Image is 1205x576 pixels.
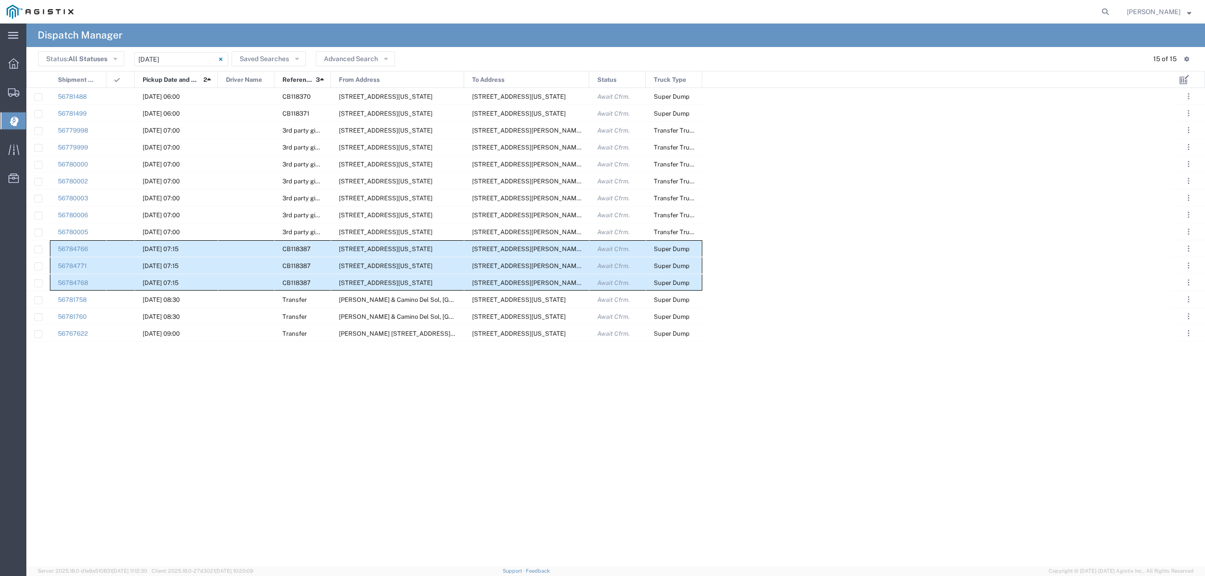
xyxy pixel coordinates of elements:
span: 09/11/2025, 07:00 [143,161,180,168]
span: Await Cfrm. [597,330,630,337]
span: 09/11/2025, 07:00 [143,178,180,185]
span: 176 Lozanos Rd,, New Castle, California, United States [472,178,617,185]
button: ... [1182,242,1195,255]
span: Await Cfrm. [597,296,630,303]
button: ... [1182,225,1195,238]
span: Transfer Truck [654,212,696,219]
span: Transfer Truck [654,144,696,151]
span: 780 Diamond Ave, Red Bluff, California, 96080, United States [339,279,433,286]
button: ... [1182,90,1195,103]
span: Await Cfrm. [597,262,630,269]
span: CB118370 [282,93,311,100]
a: 56781499 [58,110,87,117]
span: 176 Lozanos Rd,, New Castle, California, United States [472,229,617,236]
span: . . . [1188,125,1189,136]
span: . . . [1188,226,1189,237]
span: 09/11/2025, 07:00 [143,195,180,202]
span: Super Dump [654,245,690,252]
button: ... [1182,174,1195,188]
span: 3rd party giveaway [282,229,337,236]
span: Reference [282,71,313,88]
span: . . . [1188,277,1189,288]
span: Transfer [282,296,307,303]
span: 3rd party giveaway [282,178,337,185]
span: Server: 2025.18.0-d1e9a510831 [38,568,147,574]
span: 18703 Cambridge Rd, Anderson, California, 96007, United States [472,262,617,269]
span: 3417 Grantline Rd, Rancho Cordova, California, 95742, United States [339,110,433,117]
a: 56780003 [58,195,88,202]
span: 09/11/2025, 07:00 [143,229,180,236]
span: Transfer Truck [654,161,696,168]
span: Pickup Date and Time [143,71,200,88]
span: Await Cfrm. [597,178,630,185]
span: 4200 Cincinatti Ave, Rocklin, California, 95765, United States [339,127,433,134]
span: 3rd party giveaway [282,144,337,151]
span: Await Cfrm. [597,245,630,252]
span: Shipment No. [58,71,96,88]
span: CB118371 [282,110,309,117]
span: CB118387 [282,245,311,252]
span: Lorretta Ayala [1127,7,1181,17]
span: . . . [1188,294,1189,305]
a: 56781488 [58,93,87,100]
img: logo [7,5,73,19]
a: 56784768 [58,279,88,286]
span: . . . [1188,328,1189,339]
button: ... [1182,107,1195,120]
span: 4200 Cincinatti Ave, Rocklin, California, 95765, United States [339,212,433,219]
span: 176 Lozanos Rd,, New Castle, California, United States [472,144,617,151]
span: 09/11/2025, 07:15 [143,279,178,286]
span: 1851 Bell Ave, Sacramento, California, 95838, United States [472,93,566,100]
span: Await Cfrm. [597,279,630,286]
span: . . . [1188,91,1189,102]
button: ... [1182,310,1195,323]
span: 176 Lozanos Rd,, New Castle, California, United States [472,161,617,168]
span: Pacheco & Camino Del Sol, Bakersfield, California, United States [339,296,610,303]
span: 308 W Alluvial Ave, Clovis, California, 93611, United States [472,330,566,337]
span: [DATE] 10:20:09 [215,568,253,574]
span: 09/11/2025, 07:15 [143,262,178,269]
span: Super Dump [654,296,690,303]
span: 09/11/2025, 09:00 [143,330,180,337]
span: Pacheco & Camino Del Sol, Bakersfield, California, United States [339,313,610,320]
a: 56780006 [58,212,88,219]
span: 176 Lozanos Rd,, New Castle, California, United States [472,127,617,134]
span: Super Dump [654,330,690,337]
span: 3rd party giveaway [282,127,337,134]
span: 780 Diamond Ave, Red Bluff, California, 96080, United States [339,262,433,269]
span: Status [597,71,617,88]
span: 4200 Cincinatti Ave, Rocklin, California, 95765, United States [339,229,433,236]
span: Await Cfrm. [597,127,630,134]
a: 56780005 [58,229,88,236]
span: . . . [1188,192,1189,204]
button: ... [1182,141,1195,154]
span: Transfer Truck [654,195,696,202]
span: 1851 Bell Ave, Sacramento, California, 95838, United States [472,110,566,117]
span: Transfer [282,313,307,320]
span: Transfer Truck [654,127,696,134]
button: ... [1182,191,1195,205]
span: Driver Name [226,71,262,88]
span: 4200 Cincinatti Ave, Rocklin, California, 95765, United States [339,195,433,202]
a: 56780000 [58,161,88,168]
span: [DATE] 11:12:30 [112,568,147,574]
div: 15 of 15 [1153,54,1177,64]
span: De Wolf Ave & Gettysburg Ave, Clovis, California, 93619, United States [339,330,485,337]
button: Status:All Statuses [38,51,124,66]
span: Transfer Truck [654,178,696,185]
span: 18703 Cambridge Rd, Anderson, California, 96007, United States [472,279,617,286]
span: 09/11/2025, 06:00 [143,93,180,100]
span: Await Cfrm. [597,110,630,117]
span: 09/11/2025, 07:00 [143,212,180,219]
button: ... [1182,208,1195,221]
span: CB118387 [282,279,311,286]
span: 3 [316,71,320,88]
span: Await Cfrm. [597,313,630,320]
h4: Dispatch Manager [38,24,122,47]
span: Await Cfrm. [597,144,630,151]
span: Super Dump [654,93,690,100]
span: 3rd party giveaway [282,161,337,168]
span: Super Dump [654,313,690,320]
span: Transfer Truck [654,229,696,236]
span: 09/11/2025, 08:30 [143,313,180,320]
